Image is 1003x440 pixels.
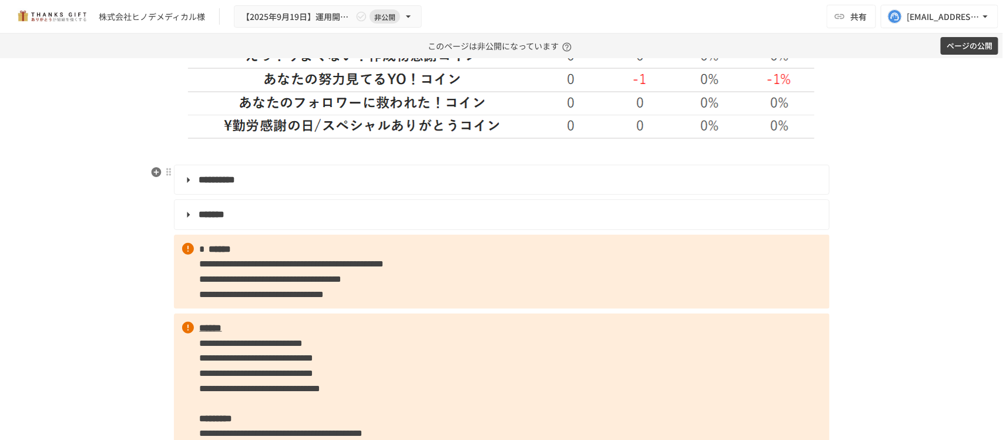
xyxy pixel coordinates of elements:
img: mMP1OxWUAhQbsRWCurg7vIHe5HqDpP7qZo7fRoNLXQh [14,7,89,26]
span: 非公開 [370,11,400,23]
button: [EMAIL_ADDRESS][DOMAIN_NAME] [881,5,998,28]
span: 共有 [850,10,867,23]
p: このページは非公開になっています [428,34,575,58]
span: 【2025年9月19日】運用開始後振り返りミーティング [241,9,353,24]
div: 株式会社ヒノデメディカル様 [99,11,205,23]
button: 共有 [827,5,876,28]
button: ページの公開 [941,37,998,55]
div: [EMAIL_ADDRESS][DOMAIN_NAME] [907,9,979,24]
button: 【2025年9月19日】運用開始後振り返りミーティング非公開 [234,5,422,28]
